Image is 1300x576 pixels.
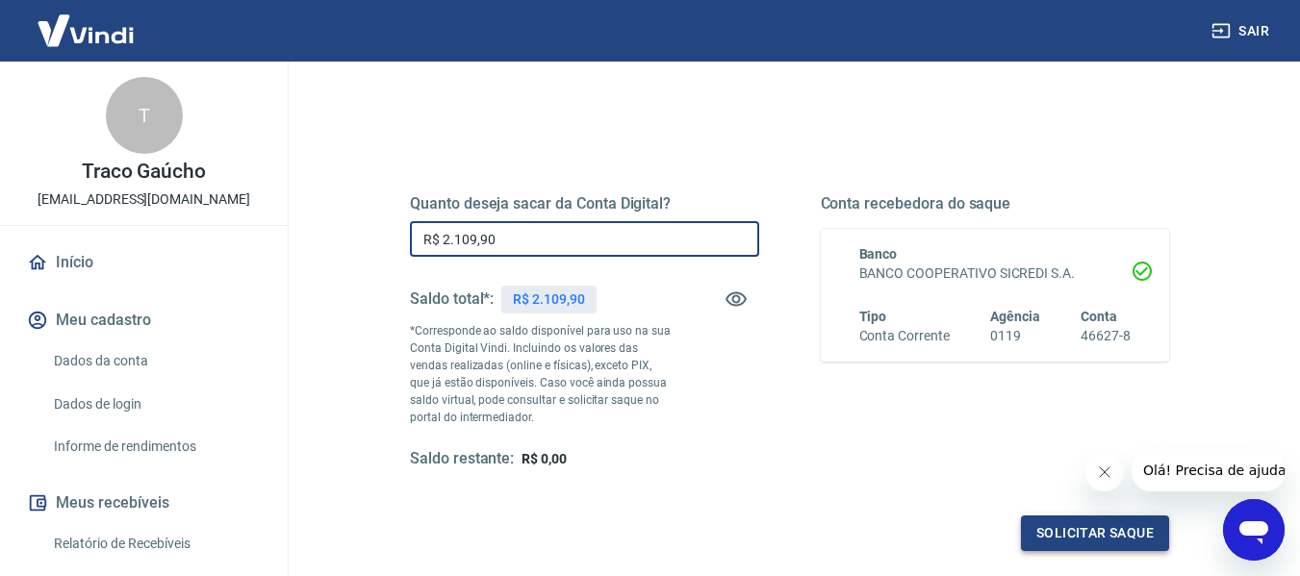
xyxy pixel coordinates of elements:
[23,241,265,284] a: Início
[1208,13,1277,49] button: Sair
[410,289,494,309] h5: Saldo total*:
[821,194,1170,213] h5: Conta recebedora do saque
[12,13,162,29] span: Olá! Precisa de ajuda?
[46,385,265,424] a: Dados de login
[1081,326,1131,346] h6: 46627-8
[23,299,265,341] button: Meu cadastro
[522,451,567,466] span: R$ 0,00
[990,309,1040,324] span: Agência
[859,309,887,324] span: Tipo
[1081,309,1117,324] span: Conta
[410,194,759,213] h5: Quanto deseja sacar da Conta Digital?
[1085,453,1124,491] iframe: Fechar mensagem
[23,482,265,524] button: Meus recebíveis
[859,246,898,262] span: Banco
[990,326,1040,346] h6: 0119
[23,1,148,60] img: Vindi
[82,162,206,182] p: Traco Gaúcho
[46,524,265,563] a: Relatório de Recebíveis
[859,263,1132,284] h6: BANCO COOPERATIVO SICREDI S.A.
[1132,449,1285,491] iframe: Mensagem da empresa
[513,289,584,310] p: R$ 2.109,90
[410,322,672,426] p: *Corresponde ao saldo disponível para uso na sua Conta Digital Vindi. Incluindo os valores das ve...
[1021,515,1169,551] button: Solicitar saque
[46,341,265,381] a: Dados da conta
[38,189,250,210] p: [EMAIL_ADDRESS][DOMAIN_NAME]
[410,449,514,469] h5: Saldo restante:
[859,326,950,346] h6: Conta Corrente
[106,77,183,154] div: T
[46,427,265,466] a: Informe de rendimentos
[1223,499,1285,561] iframe: Botão para abrir a janela de mensagens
